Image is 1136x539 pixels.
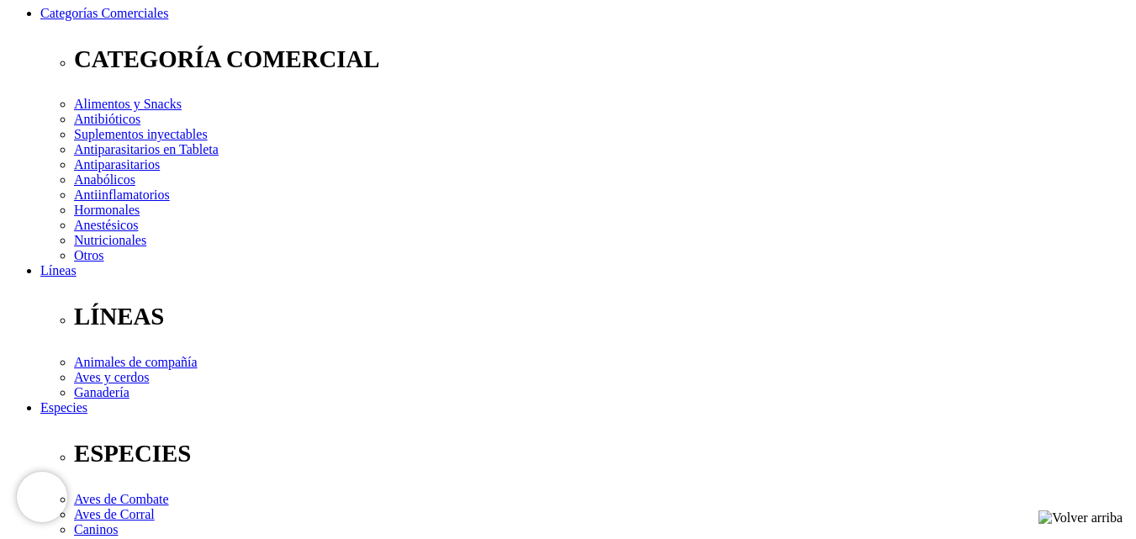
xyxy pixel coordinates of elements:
[17,472,67,522] iframe: Brevo live chat
[74,492,169,506] a: Aves de Combate
[74,303,1129,330] p: LÍNEAS
[74,248,104,262] a: Otros
[40,6,168,20] a: Categorías Comerciales
[74,127,208,141] a: Suplementos inyectables
[74,142,219,156] a: Antiparasitarios en Tableta
[74,385,129,399] a: Ganadería
[74,355,198,369] a: Animales de compañía
[40,263,77,277] a: Líneas
[74,233,146,247] a: Nutricionales
[1038,510,1123,526] img: Volver arriba
[74,218,138,232] a: Anestésicos
[40,400,87,415] a: Especies
[74,440,1129,468] p: ESPECIES
[74,45,1129,73] p: CATEGORÍA COMERCIAL
[74,188,170,202] a: Antiinflamatorios
[74,203,140,217] a: Hormonales
[74,97,182,111] a: Alimentos y Snacks
[74,370,149,384] a: Aves y cerdos
[74,157,160,172] a: Antiparasitarios
[74,172,135,187] a: Anabólicos
[74,112,140,126] a: Antibióticos
[74,522,118,536] a: Caninos
[74,507,155,521] a: Aves de Corral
